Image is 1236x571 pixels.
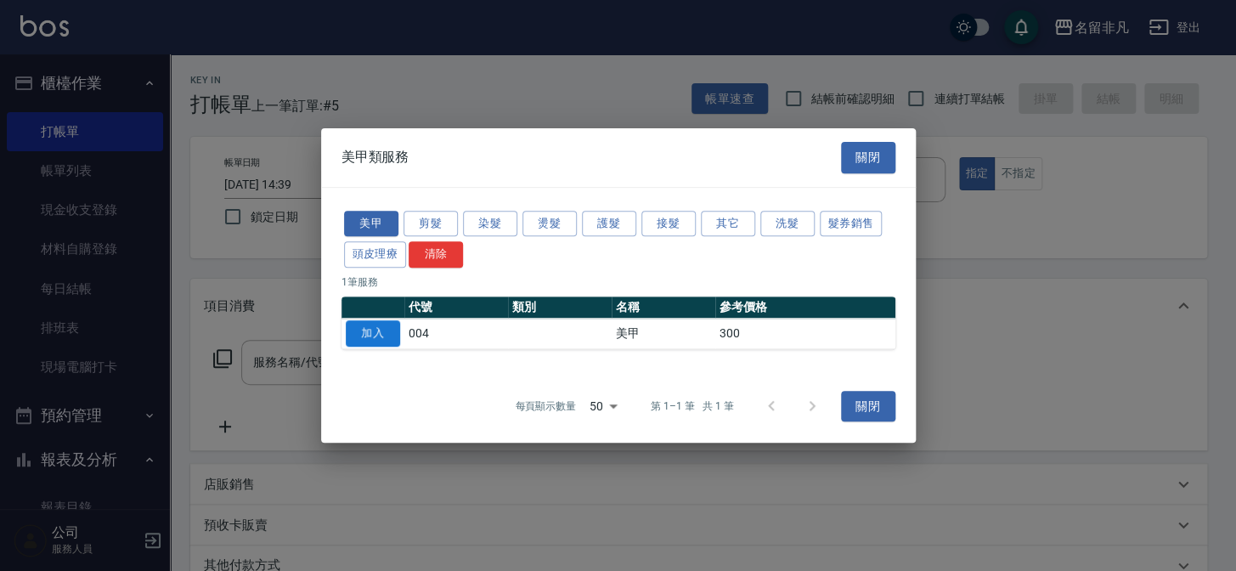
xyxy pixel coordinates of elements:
button: 關閉 [841,391,895,422]
th: 名稱 [612,297,715,319]
button: 加入 [346,320,400,347]
button: 關閉 [841,142,895,173]
td: 300 [715,319,895,349]
th: 類別 [508,297,612,319]
button: 美甲 [344,211,398,237]
th: 參考價格 [715,297,895,319]
button: 清除 [409,241,463,268]
td: 004 [404,319,508,349]
button: 染髮 [463,211,517,237]
p: 第 1–1 筆 共 1 筆 [651,399,733,414]
button: 頭皮理療 [344,241,407,268]
button: 其它 [701,211,755,237]
p: 1 筆服務 [341,274,895,290]
button: 燙髮 [522,211,577,237]
div: 50 [583,383,624,429]
button: 護髮 [582,211,636,237]
th: 代號 [404,297,508,319]
button: 髮券銷售 [820,211,883,237]
button: 洗髮 [760,211,815,237]
button: 接髮 [641,211,696,237]
p: 每頁顯示數量 [515,399,576,414]
button: 剪髮 [404,211,458,237]
span: 美甲類服務 [341,149,409,166]
td: 美甲 [612,319,715,349]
